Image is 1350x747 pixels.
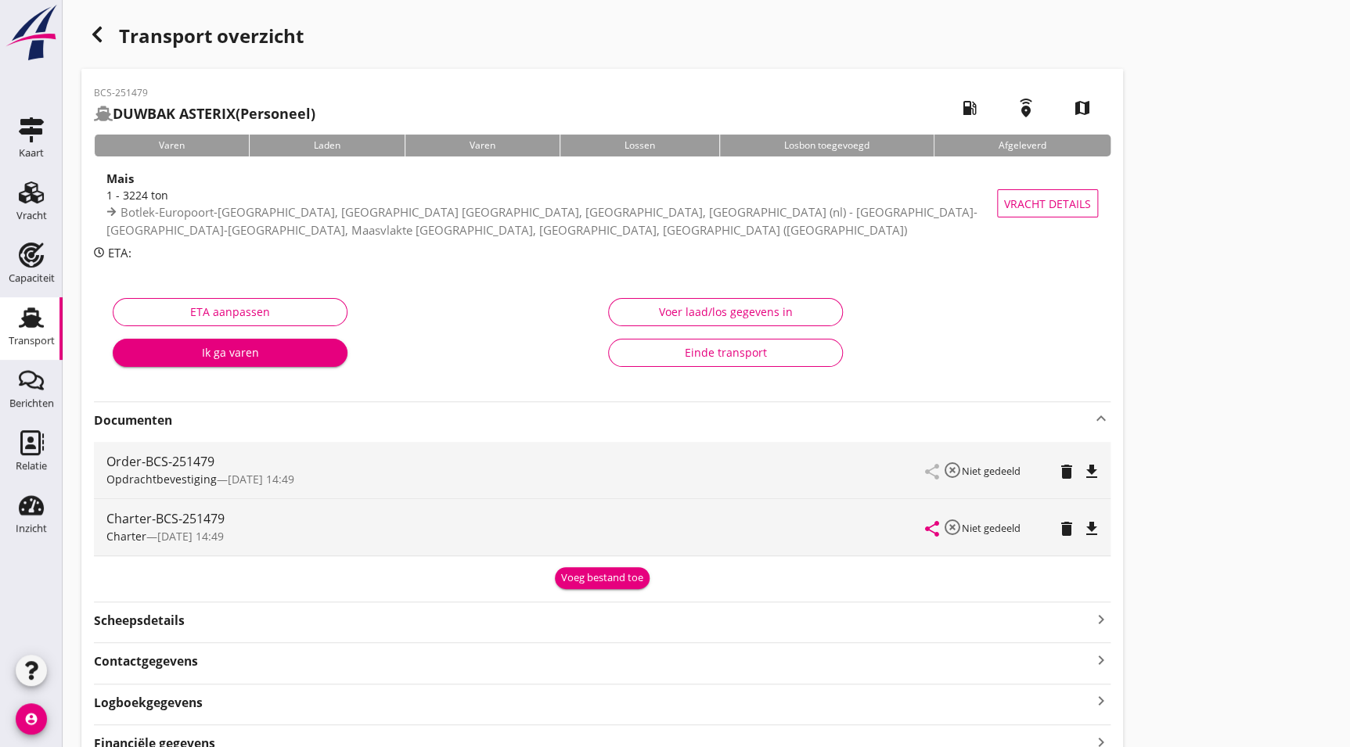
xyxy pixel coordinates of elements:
div: Capaciteit [9,273,55,283]
button: Einde transport [608,339,843,367]
span: Opdrachtbevestiging [106,472,217,487]
i: share [923,519,941,538]
i: keyboard_arrow_right [1092,691,1111,712]
i: file_download [1082,462,1101,481]
button: ETA aanpassen [113,298,347,326]
i: delete [1057,462,1076,481]
div: ETA aanpassen [126,303,334,320]
strong: Documenten [94,411,1092,429]
i: map [1060,86,1104,130]
strong: Contactgegevens [94,652,198,670]
button: Vracht details [997,189,1098,217]
div: — [106,471,926,487]
span: Vracht details [1004,196,1091,212]
small: Niet gedeeld [962,521,1021,535]
p: BCS-251479 [94,86,315,100]
div: Order-BCS-251479 [106,452,926,471]
div: Varen [405,135,560,156]
div: Ik ga varen [125,344,335,361]
strong: Mais [106,171,134,186]
i: keyboard_arrow_right [1092,609,1111,630]
div: Kaart [19,148,44,158]
strong: Scheepsdetails [94,612,185,630]
i: account_circle [16,703,47,734]
span: Botlek-Europoort-[GEOGRAPHIC_DATA], [GEOGRAPHIC_DATA] [GEOGRAPHIC_DATA], [GEOGRAPHIC_DATA], [GEOG... [106,204,977,238]
div: Transport overzicht [81,19,1123,56]
i: keyboard_arrow_up [1092,409,1111,428]
div: Vracht [16,210,47,221]
div: Lossen [560,135,719,156]
h2: (Personeel) [94,103,315,124]
div: Losbon toegevoegd [719,135,934,156]
i: local_gas_station [948,86,992,130]
button: Voer laad/los gegevens in [608,298,843,326]
div: Einde transport [621,344,830,361]
i: keyboard_arrow_right [1092,649,1111,670]
div: Voeg bestand toe [561,570,643,586]
div: Relatie [16,461,47,471]
div: Laden [249,135,405,156]
div: Berichten [9,398,54,408]
i: highlight_off [943,461,962,479]
span: ETA: [108,245,131,260]
span: [DATE] 14:49 [228,472,294,487]
div: Voer laad/los gegevens in [621,303,830,320]
i: delete [1057,519,1076,538]
i: emergency_share [1004,86,1048,130]
i: file_download [1082,519,1101,538]
span: [DATE] 14:49 [157,529,224,544]
small: Niet gedeeld [962,464,1021,478]
div: Inzicht [16,523,47,533]
span: Charter [106,529,146,544]
strong: DUWBAK ASTERIX [113,104,236,123]
button: Ik ga varen [113,339,347,367]
a: Mais1 - 3224 tonBotlek-Europoort-[GEOGRAPHIC_DATA], [GEOGRAPHIC_DATA] [GEOGRAPHIC_DATA], [GEOGRAP... [94,169,1111,238]
div: Charter-BCS-251479 [106,509,926,528]
div: — [106,528,926,544]
i: highlight_off [943,518,962,537]
div: 1 - 3224 ton [106,187,1042,203]
img: logo-small.a267ee39.svg [3,4,59,62]
button: Voeg bestand toe [555,567,650,589]
strong: Logboekgegevens [94,694,203,712]
div: Varen [94,135,249,156]
div: Transport [9,336,55,346]
div: Afgeleverd [934,135,1111,156]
